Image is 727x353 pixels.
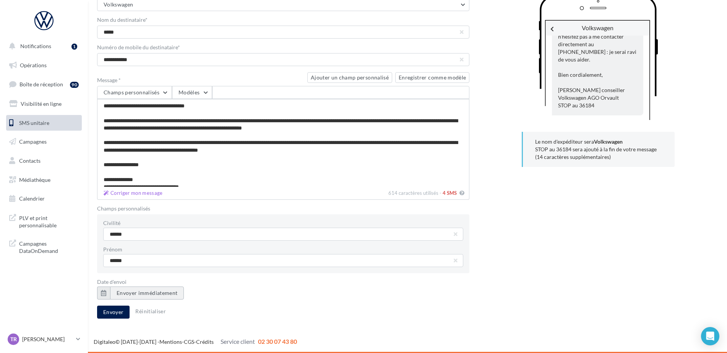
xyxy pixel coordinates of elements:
[395,72,469,83] button: Enregistrer comme modèle
[701,327,719,345] div: Open Intercom Messenger
[443,190,457,196] span: 4 SMS
[5,191,83,207] a: Calendrier
[221,338,255,345] span: Service client
[94,338,115,345] a: Digitaleo
[5,96,83,112] a: Visibilité en ligne
[97,287,184,300] button: Envoyer immédiatement
[97,306,130,319] button: Envoyer
[582,24,613,31] span: Volkswagen
[5,76,83,92] a: Boîte de réception90
[70,82,79,88] div: 90
[307,72,392,83] button: Ajouter un champ personnalisé
[97,17,469,23] label: Nom du destinataire
[101,188,166,198] button: 614 caractères utilisés - 4 SMS
[19,213,79,229] span: PLV et print personnalisable
[20,43,51,49] span: Notifications
[97,206,469,211] label: Champs personnalisés
[19,157,41,164] span: Contacts
[5,115,83,131] a: SMS unitaire
[5,235,83,258] a: Campagnes DataOnDemand
[5,57,83,73] a: Opérations
[19,238,79,255] span: Campagnes DataOnDemand
[97,279,469,285] label: Date d'envoi
[258,338,297,345] span: 02 30 07 43 80
[5,153,83,169] a: Contacts
[110,287,184,300] button: Envoyer immédiatement
[21,100,62,107] span: Visibilité en ligne
[159,338,182,345] a: Mentions
[19,81,63,87] span: Boîte de réception
[196,338,214,345] a: Crédits
[71,44,77,50] div: 1
[5,172,83,188] a: Médiathèque
[19,195,45,202] span: Calendrier
[104,1,133,8] span: Volkswagen
[19,119,49,126] span: SMS unitaire
[5,134,83,150] a: Campagnes
[19,176,50,183] span: Médiathèque
[184,338,194,345] a: CGS
[103,247,463,252] div: Prénom
[97,45,469,50] label: Numéro de mobile du destinataire
[103,220,463,226] div: Civilité
[5,210,83,232] a: PLV et print personnalisable
[6,332,82,347] a: TR [PERSON_NAME]
[97,86,172,99] button: Champs personnalisés
[10,335,17,343] span: TR
[458,188,466,198] button: Corriger mon message 614 caractères utilisés - 4 SMS
[388,190,441,196] span: 614 caractères utilisés -
[535,138,662,161] p: Le nom d'expéditeur sera STOP au 36184 sera ajouté à la fin de votre message (14 caractères suppl...
[5,38,80,54] button: Notifications 1
[594,138,623,145] b: Volkswagen
[97,78,304,83] label: Message *
[94,338,297,345] span: © [DATE]-[DATE] - - -
[172,86,212,99] button: Modèles
[132,307,169,316] button: Réinitialiser
[19,138,47,145] span: Campagnes
[20,62,47,68] span: Opérations
[22,335,73,343] p: [PERSON_NAME]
